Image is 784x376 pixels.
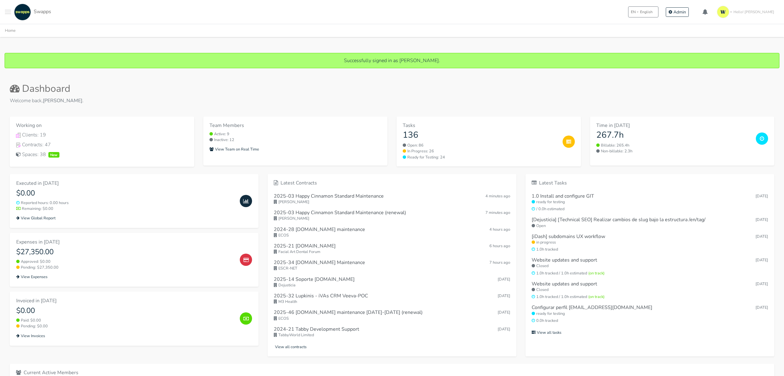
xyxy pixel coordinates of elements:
a: Expenses in [DATE] $27,350.00 Approved: $0.00 Pending: $27,350.00 View Expenses [10,233,258,287]
span: Oct 07, 2025 12:47 [489,227,510,232]
a: Ready for Testing: 24 [403,154,558,160]
h6: 2024-21 Tabby Development Support [274,326,359,332]
span: Oct 07, 2025 11:39 [489,243,510,249]
a: 2024-28 [DOMAIN_NAME] maintenance 4 hours ago ECOS [274,224,510,241]
a: View all tasks [532,329,768,336]
a: Clients IconClients: 19 [16,131,188,139]
a: View all contracts [274,343,510,350]
small: 0.0h tracked [532,318,768,324]
h4: $0.00 [16,189,235,198]
small: Active: 9 [209,131,382,137]
small: Non-billable: 2.3h [596,148,751,154]
h2: Dashboard [10,83,516,95]
small: ready for testing [532,311,768,317]
small: View Expenses [16,274,47,280]
small: ECOS [274,316,510,322]
h6: [iDash] subdomains UX workflow [532,234,605,240]
h4: $0.00 [16,306,235,315]
h6: Configurar perfil [EMAIL_ADDRESS][DOMAIN_NAME] [532,305,652,311]
h6: Executed in [DATE] [16,181,235,186]
span: Oct 02, 2025 16:34 [498,277,510,282]
a: 2025-14 Soporte [DOMAIN_NAME] [DATE] Dejusticia [274,274,510,291]
small: Remaining: $0.00 [16,206,235,212]
a: Contracts IconContracts: 47 [16,141,188,148]
small: [DATE] [756,193,768,199]
a: 2024-21 Tabby Development Support [DATE] TabbyWorld Limited [274,324,510,341]
small: Pending: $27,350.00 [16,265,235,270]
small: Facial Art Dental Forum [274,249,510,255]
small: View Invoices [16,333,45,339]
small: [DATE] [756,257,768,263]
img: Contracts Icon [16,143,21,147]
h6: 2025-34 [DOMAIN_NAME] Maintenance [274,260,365,266]
h6: Expenses in [DATE] [16,239,235,245]
small: [DATE] [756,217,768,223]
span: (on track) [588,294,605,300]
h6: Website updates and support [532,281,597,287]
h6: 2025-14 Soporte [DOMAIN_NAME] [274,277,355,282]
strong: [PERSON_NAME] [43,97,82,104]
span: (on track) [588,270,605,276]
a: Team Members Active: 9 Inactive: 12 View Team on Real Time [203,117,388,166]
a: Spaces: 38New [16,151,188,158]
small: Approved: $0.00 [16,259,235,265]
h6: 2025-21 [DOMAIN_NAME] [274,243,336,249]
small: [PERSON_NAME] [274,216,510,222]
span: Oct 01, 2025 11:12 [498,310,510,315]
a: [iDash] subdomains UX workflow [DATE] in progress 1.0h tracked [532,231,768,255]
small: Dejusticia [274,282,510,288]
a: 2025-21 [DOMAIN_NAME] 6 hours ago Facial Art Dental Forum [274,241,510,257]
a: Tasks 136 [403,123,558,140]
h6: [Dejusticia] [Technical SEO] Realizar cambios de slug bajo la estructura /en/tag/ [532,217,706,223]
h6: 2024-28 [DOMAIN_NAME] maintenance [274,227,365,233]
a: Invoiced in [DATE] $0.00 Paid: $0.00 Pending: $0.00 View Invoices [10,292,258,345]
a: Configurar perfil [EMAIL_ADDRESS][DOMAIN_NAME] [DATE] ready for testing 0.0h tracked [532,302,768,326]
h6: 1.0 Install and configure GIT [532,193,594,199]
span: New [48,152,59,158]
h6: Time in [DATE] [596,123,751,128]
div: Clients: 19 [16,131,188,139]
p: Welcome back, . [10,97,516,104]
div: Contracts: 47 [16,141,188,148]
h4: $27,350.00 [16,248,235,256]
small: Inactive: 12 [209,137,382,143]
h6: Latest Tasks [532,180,768,186]
a: 2025-03 Happy Cinnamon Standard Maintenance 4 minutes ago [PERSON_NAME] [274,191,510,207]
small: in progress [532,240,768,245]
small: View Team on Real Time [209,147,259,152]
small: 1.0h tracked / 1.0h estimated [532,294,768,300]
span: Sep 30, 2025 17:32 [498,326,510,332]
h6: Tasks [403,123,558,128]
span: Oct 07, 2025 17:40 [485,193,510,199]
small: [DATE] [756,281,768,287]
small: [DATE] [756,234,768,240]
a: Website updates and support [DATE] Closed 1.0h tracked / 1.0h estimated(on track) [532,279,768,303]
small: ready for testing [532,199,768,205]
a: Time in [DATE] 267.7h Billable: 265.4h Non-billable: 2.3h [590,117,775,166]
a: 1.0 Install and configure GIT [DATE] ready for testing / 0.0h estimated [532,191,768,215]
h6: Team Members [209,123,382,128]
span: Oct 07, 2025 17:37 [485,210,510,215]
a: 2025-46 [DOMAIN_NAME] maintenance [DATE]-[DATE] (renewal) [DATE] ECOS [274,307,510,324]
h6: Website updates and support [532,257,597,263]
small: View Global Report [16,215,55,221]
small: Open: 86 [403,143,558,148]
small: View all tasks [532,330,561,335]
small: Open [532,223,768,229]
small: [PERSON_NAME] [274,199,510,205]
small: Reported hours: 0.00 hours [16,200,235,206]
h6: 2025-46 [DOMAIN_NAME] maintenance [DATE]-[DATE] (renewal) [274,310,423,315]
h3: 267.7h [596,130,751,140]
small: Closed [532,263,768,269]
small: / 0.0h estimated [532,206,768,212]
a: 2025-03 Happy Cinnamon Standard Maintenance (renewal) 7 minutes ago [PERSON_NAME] [274,207,510,224]
a: In Progress: 26 [403,148,558,154]
h6: 2025-03 Happy Cinnamon Standard Maintenance (renewal) [274,210,406,216]
small: View all contracts [274,344,307,350]
small: M3 Health [274,299,510,305]
small: ECOS [274,233,510,238]
small: Paid: $0.00 [16,318,235,323]
h3: 136 [403,130,558,140]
